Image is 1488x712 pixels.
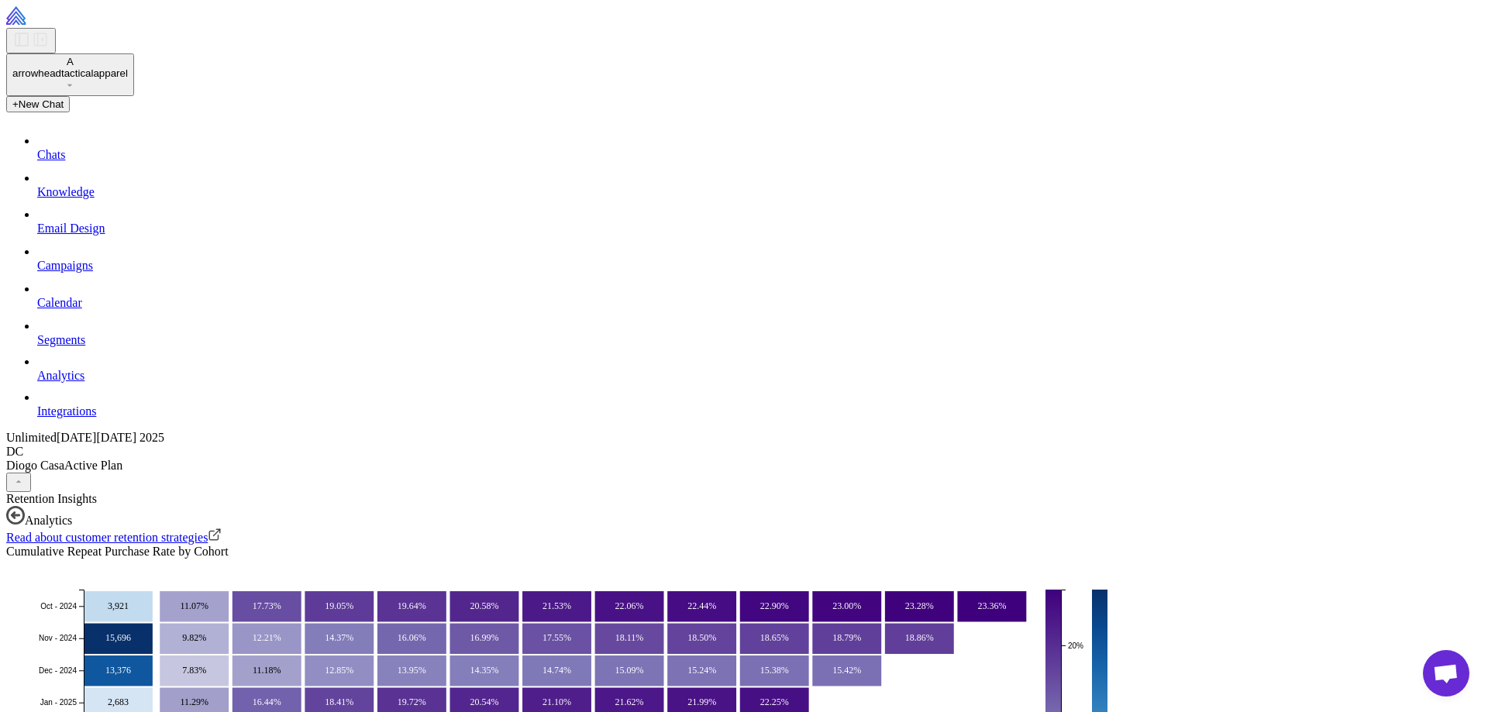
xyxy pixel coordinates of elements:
[325,697,353,707] text: 18.41%
[687,665,716,676] text: 15.24%
[180,600,208,611] text: 11.07%
[542,665,571,676] text: 14.74%
[615,632,644,643] text: 18.11%
[37,404,96,418] span: Integrations
[64,459,122,472] span: Active Plan
[6,53,134,96] button: Aarrowheadtacticalapparel
[470,600,498,611] text: 20.58%
[542,632,571,643] text: 17.55%
[760,665,789,676] text: 15.38%
[108,600,129,611] text: 3,921
[12,98,19,110] span: +
[6,14,120,27] a: Raleon Logo
[832,600,861,611] text: 23.00%
[182,665,206,676] text: 7.83%
[470,632,498,643] text: 16.99%
[40,602,77,611] text: Oct - 2024
[37,222,105,235] span: Email Design
[253,697,281,707] text: 16.44%
[325,600,353,611] text: 19.05%
[25,514,72,527] span: Analytics
[57,431,164,444] span: [DATE][DATE] 2025
[39,634,77,642] text: Nov - 2024
[105,665,131,676] text: 13,376
[6,96,70,112] button: +New Chat
[37,296,82,309] span: Calendar
[398,600,426,611] text: 19.64%
[253,600,281,611] text: 17.73%
[760,697,789,707] text: 22.25%
[832,665,861,676] text: 15.42%
[325,632,353,643] text: 14.37%
[39,666,77,675] text: Dec - 2024
[12,67,128,79] span: arrowheadtacticalapparel
[12,56,128,67] div: A
[19,98,64,110] span: New Chat
[37,369,84,382] span: Analytics
[37,185,95,198] span: Knowledge
[180,697,208,707] text: 11.29%
[6,6,120,25] img: Raleon Logo
[253,632,281,643] text: 12.21%
[398,665,426,676] text: 13.95%
[470,665,498,676] text: 14.35%
[40,698,77,707] text: Jan - 2025
[37,333,85,346] span: Segments
[182,632,206,643] text: 9.82%
[105,632,131,643] text: 15,696
[1423,650,1469,697] div: Open chat
[37,148,65,161] span: Chats
[325,665,353,676] text: 12.85%
[470,697,498,707] text: 20.54%
[687,697,716,707] text: 21.99%
[542,697,571,707] text: 21.10%
[615,600,644,611] text: 22.06%
[1068,641,1083,650] text: 20%
[905,600,934,611] text: 23.28%
[6,459,64,472] span: Diogo Casa
[760,600,789,611] text: 22.90%
[615,665,644,676] text: 15.09%
[6,431,57,444] span: Unlimited
[905,632,934,643] text: 18.86%
[542,600,571,611] text: 21.53%
[398,697,426,707] text: 19.72%
[687,632,716,643] text: 18.50%
[687,600,716,611] text: 22.44%
[108,697,129,707] text: 2,683
[977,600,1006,611] text: 23.36%
[37,259,93,272] span: Campaigns
[6,531,222,544] a: Read about customer retention strategies
[760,632,789,643] text: 18.65%
[398,632,426,643] text: 16.06%
[253,665,281,676] text: 11.18%
[615,697,644,707] text: 21.62%
[832,632,861,643] text: 18.79%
